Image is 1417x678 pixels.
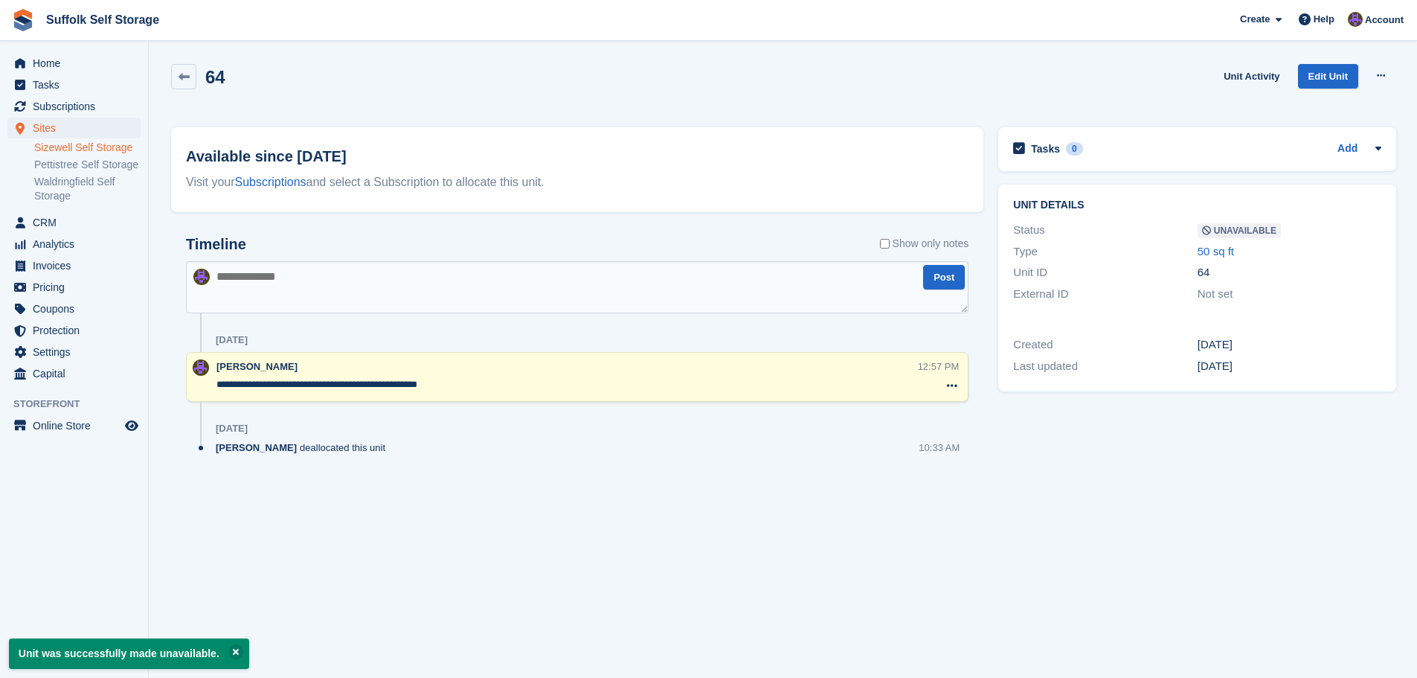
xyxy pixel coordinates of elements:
a: menu [7,298,141,319]
div: [DATE] [1198,358,1381,375]
a: menu [7,53,141,74]
span: Storefront [13,397,148,412]
h2: Timeline [186,236,246,253]
a: menu [7,415,141,436]
div: [DATE] [1198,336,1381,354]
a: Subscriptions [235,176,306,188]
a: menu [7,320,141,341]
img: Emma [193,269,210,285]
span: Capital [33,363,122,384]
input: Show only notes [880,236,890,252]
a: menu [7,74,141,95]
div: External ID [1013,286,1197,303]
span: Protection [33,320,122,341]
div: [DATE] [216,423,248,435]
button: Post [923,265,965,290]
div: Not set [1198,286,1381,303]
span: [PERSON_NAME] [216,441,297,455]
a: menu [7,363,141,384]
div: Unit ID [1013,264,1197,281]
a: menu [7,342,141,362]
a: menu [7,255,141,276]
span: Pricing [33,277,122,298]
div: Visit your and select a Subscription to allocate this unit. [186,173,968,191]
span: Unavailable [1198,223,1281,238]
a: menu [7,234,141,255]
span: Home [33,53,122,74]
span: Sites [33,118,122,138]
span: Analytics [33,234,122,255]
a: Sizewell Self Storage [34,141,141,155]
a: Pettistree Self Storage [34,158,141,172]
a: Edit Unit [1298,64,1358,89]
span: Settings [33,342,122,362]
a: 50 sq ft [1198,245,1234,258]
span: Subscriptions [33,96,122,117]
a: Unit Activity [1218,64,1285,89]
img: Emma [193,359,209,376]
span: Online Store [33,415,122,436]
div: 10:33 AM [919,441,960,455]
h2: Available since [DATE] [186,145,968,167]
div: 0 [1066,142,1083,156]
div: [DATE] [216,334,248,346]
div: 64 [1198,264,1381,281]
label: Show only notes [880,236,969,252]
div: Type [1013,243,1197,260]
img: stora-icon-8386f47178a22dfd0bd8f6a31ec36ba5ce8667c1dd55bd0f319d3a0aa187defe.svg [12,9,34,31]
span: Tasks [33,74,122,95]
div: Status [1013,222,1197,239]
div: Last updated [1013,358,1197,375]
a: menu [7,118,141,138]
a: Preview store [123,417,141,435]
div: Created [1013,336,1197,354]
h2: Tasks [1031,142,1060,156]
a: menu [7,212,141,233]
span: Create [1240,12,1270,27]
h2: 64 [205,67,225,87]
h2: Unit details [1013,199,1381,211]
span: Account [1365,13,1404,28]
span: CRM [33,212,122,233]
a: Suffolk Self Storage [40,7,165,32]
a: menu [7,277,141,298]
a: Waldringfield Self Storage [34,175,141,203]
a: menu [7,96,141,117]
div: 12:57 PM [918,359,960,374]
p: Unit was successfully made unavailable. [9,639,249,669]
span: Help [1314,12,1334,27]
span: [PERSON_NAME] [216,361,298,372]
img: Emma [1348,12,1363,27]
span: Invoices [33,255,122,276]
a: Add [1337,141,1357,158]
span: Coupons [33,298,122,319]
div: deallocated this unit [216,441,393,455]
